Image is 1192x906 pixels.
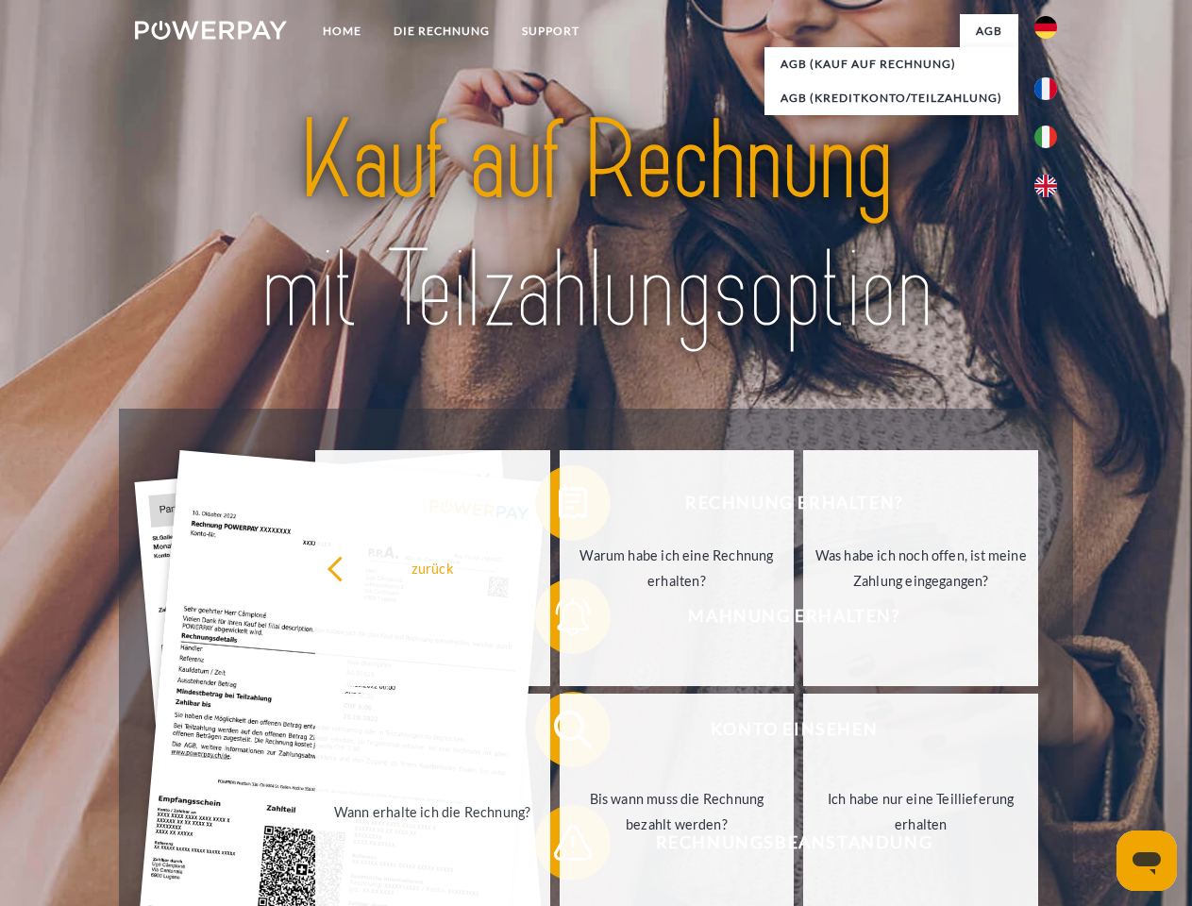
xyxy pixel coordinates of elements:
div: zurück [327,555,539,580]
div: Ich habe nur eine Teillieferung erhalten [814,786,1027,837]
a: AGB (Kreditkonto/Teilzahlung) [764,81,1018,115]
a: SUPPORT [506,14,596,48]
a: Was habe ich noch offen, ist meine Zahlung eingegangen? [803,450,1038,686]
div: Wann erhalte ich die Rechnung? [327,798,539,824]
div: Warum habe ich eine Rechnung erhalten? [571,543,783,594]
a: agb [960,14,1018,48]
img: logo-powerpay-white.svg [135,21,287,40]
img: fr [1034,77,1057,100]
div: Was habe ich noch offen, ist meine Zahlung eingegangen? [814,543,1027,594]
div: Bis wann muss die Rechnung bezahlt werden? [571,786,783,837]
img: en [1034,175,1057,197]
img: title-powerpay_de.svg [180,91,1012,361]
img: it [1034,126,1057,148]
a: AGB (Kauf auf Rechnung) [764,47,1018,81]
img: de [1034,16,1057,39]
a: Home [307,14,378,48]
a: DIE RECHNUNG [378,14,506,48]
iframe: Schaltfläche zum Öffnen des Messaging-Fensters [1116,830,1177,891]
